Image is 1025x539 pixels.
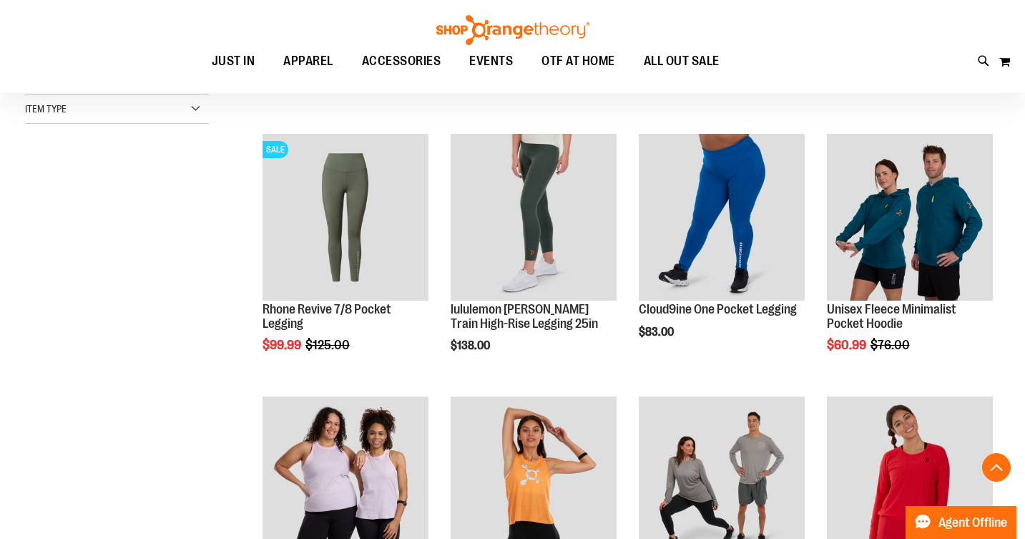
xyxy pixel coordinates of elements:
span: OTF AT HOME [541,45,615,77]
span: EVENTS [469,45,513,77]
a: lululemon [PERSON_NAME] Train High-Rise Legging 25in [451,302,598,331]
a: Unisex Fleece Minimalist Pocket Hoodie [827,302,956,331]
a: Rhone Revive 7/8 Pocket LeggingSALE [263,134,428,302]
img: Cloud9ine One Pocket Legging [639,134,805,300]
a: Rhone Revive 7/8 Pocket Legging [263,302,391,331]
span: $76.00 [870,338,912,352]
span: $99.99 [263,338,303,352]
span: $138.00 [451,339,492,352]
img: Main view of 2024 October lululemon Wunder Train High-Rise [451,134,617,300]
span: SALE [263,141,288,158]
div: product [443,127,624,389]
span: $60.99 [827,338,868,352]
button: Agent Offline [906,506,1016,539]
img: Unisex Fleece Minimalist Pocket Hoodie [827,134,993,300]
span: ALL OUT SALE [644,45,720,77]
div: product [820,127,1000,389]
a: Main view of 2024 October lululemon Wunder Train High-Rise [451,134,617,302]
a: Cloud9ine One Pocket Legging [639,302,797,316]
span: Agent Offline [938,516,1007,530]
span: $83.00 [639,326,676,339]
a: Unisex Fleece Minimalist Pocket Hoodie [827,134,993,302]
span: $125.00 [305,338,352,352]
a: Cloud9ine One Pocket Legging [639,134,805,302]
span: APPAREL [283,45,333,77]
span: Item Type [25,103,67,115]
div: product [255,127,436,389]
span: JUST IN [212,45,255,77]
img: Shop Orangetheory [434,15,592,45]
div: product [632,127,812,374]
img: Rhone Revive 7/8 Pocket Legging [263,134,428,300]
button: Back To Top [982,453,1011,482]
span: ACCESSORIES [362,45,441,77]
